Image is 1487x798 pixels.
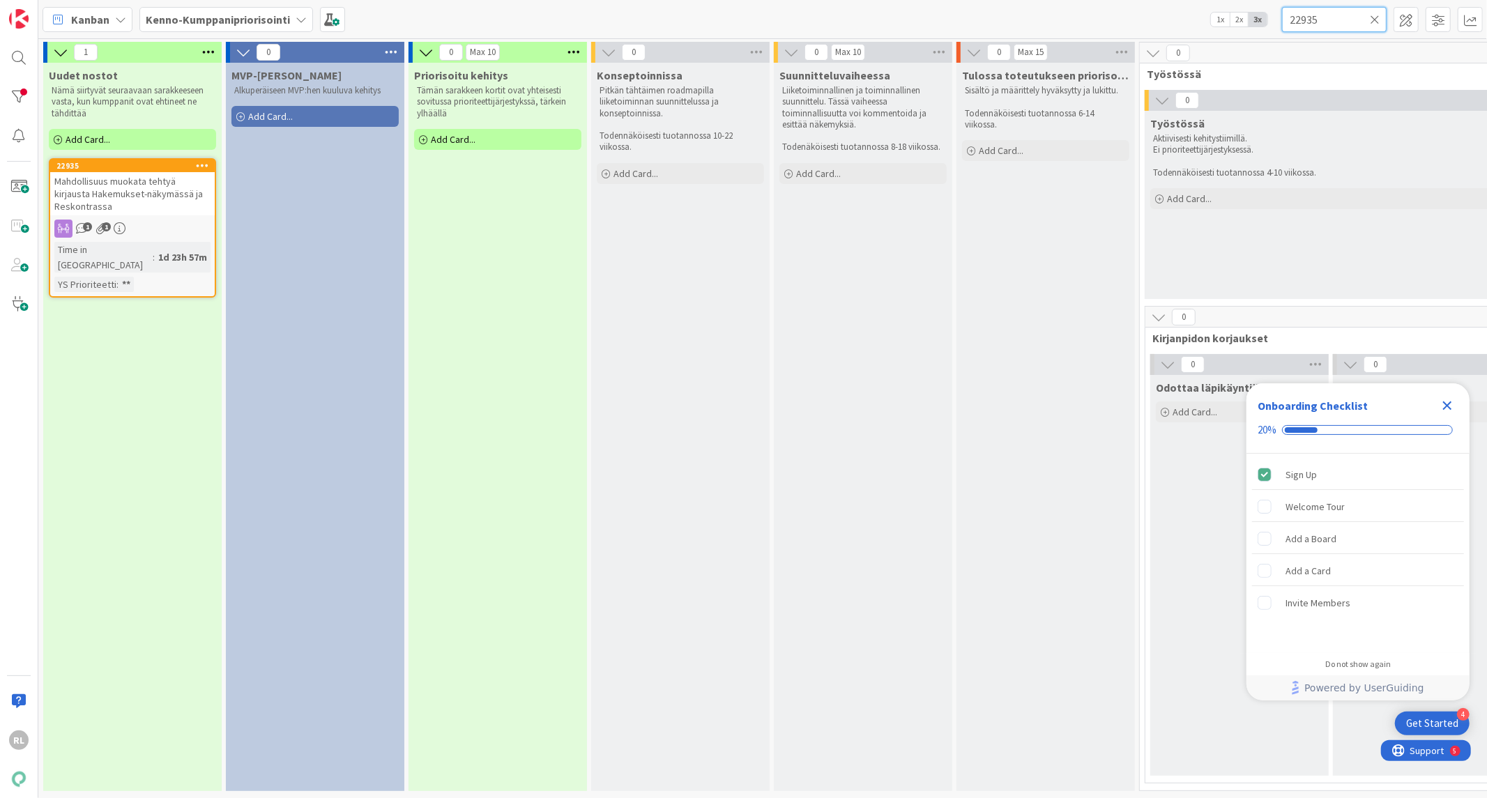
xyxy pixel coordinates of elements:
div: 5 [73,6,76,17]
div: 4 [1457,708,1470,721]
span: : [116,277,119,292]
p: Todennäköisesti tuotannossa 6-14 viikossa. [965,108,1127,131]
span: Add Card... [613,167,658,180]
div: Sign Up [1286,466,1317,483]
div: Add a Card is incomplete. [1252,555,1464,586]
p: Alkuperäiseen MVP:hen kuuluva kehitys [234,85,396,96]
div: Add a Board [1286,530,1336,547]
b: Kenno-Kumppanipriorisointi [146,13,290,26]
span: 1 [83,222,92,231]
span: Uudet nostot [49,68,118,82]
div: Welcome Tour is incomplete. [1252,491,1464,522]
div: 1d 23h 57m [155,250,211,265]
div: Max 10 [835,49,861,56]
span: MVP-Kehitys [231,68,342,82]
div: Open Get Started checklist, remaining modules: 4 [1395,712,1470,735]
img: Visit kanbanzone.com [9,9,29,29]
p: Todenäköisesti tuotannossa 8-18 viikossa. [782,141,944,153]
div: Do not show again [1325,659,1391,670]
span: 0 [987,44,1011,61]
span: 2x [1230,13,1249,26]
span: Powered by UserGuiding [1304,680,1424,696]
span: Kanban [71,11,109,28]
span: Support [29,2,63,19]
div: Checklist Container [1246,383,1470,700]
p: Liiketoiminnallinen ja toiminnallinen suunnittelu. Tässä vaiheessa toiminnallisuutta voi kommento... [782,85,944,130]
div: Sign Up is complete. [1252,459,1464,490]
p: Tämän sarakkeen kortit ovat yhteisesti sovitussa prioriteettijärjestykssä, tärkein ylhäällä [417,85,579,119]
span: Odottaa kapasiteettia [1339,381,1454,394]
a: Powered by UserGuiding [1253,675,1463,700]
span: Odottaa läpikäyntiä [1156,381,1258,394]
span: Mahdollisuus muokata tehtyä kirjausta Hakemukset-näkymässä ja Reskontrassa [54,175,203,213]
div: 22935 [56,161,215,171]
div: Add a Card [1286,562,1331,579]
span: 0 [439,44,463,61]
div: Max 15 [1018,49,1044,56]
span: 3x [1249,13,1267,26]
div: YS Prioriteetti [54,277,116,292]
div: Get Started [1406,716,1458,730]
div: Time in [GEOGRAPHIC_DATA] [54,242,153,273]
span: Add Card... [248,110,293,123]
span: 0 [804,44,828,61]
span: 0 [1172,309,1196,325]
span: 0 [622,44,646,61]
input: Quick Filter... [1282,7,1387,32]
div: Onboarding Checklist [1258,397,1368,414]
div: 22935 [50,160,215,172]
span: Add Card... [66,133,110,146]
p: Pitkän tähtäimen roadmapilla liiketoiminnan suunnittelussa ja konseptoinnissa. [600,85,761,119]
div: Footer [1246,675,1470,700]
div: 22935Mahdollisuus muokata tehtyä kirjausta Hakemukset-näkymässä ja Reskontrassa [50,160,215,215]
span: Add Card... [431,133,475,146]
span: 1 [102,222,111,231]
span: Add Card... [796,167,841,180]
span: Suunnitteluvaiheessa [779,68,890,82]
span: Konseptoinnissa [597,68,683,82]
span: : [153,250,155,265]
img: avatar [9,769,29,789]
span: Add Card... [979,144,1023,157]
div: Invite Members is incomplete. [1252,588,1464,618]
span: 1 [74,44,98,61]
span: Add Card... [1173,406,1217,418]
div: Checklist items [1246,454,1470,650]
span: Add Card... [1167,192,1212,205]
span: 0 [1166,45,1190,61]
span: Työstössä [1150,116,1205,130]
div: Close Checklist [1436,394,1458,417]
span: 0 [1181,356,1205,373]
div: Welcome Tour [1286,498,1345,515]
span: 0 [257,44,280,61]
a: 22935Mahdollisuus muokata tehtyä kirjausta Hakemukset-näkymässä ja ReskontrassaTime in [GEOGRAPHI... [49,158,216,298]
div: Max 10 [470,49,496,56]
span: Tulossa toteutukseen priorisoituna [962,68,1129,82]
div: Invite Members [1286,594,1350,611]
div: Add a Board is incomplete. [1252,523,1464,554]
div: 20% [1258,424,1276,436]
div: RL [9,730,29,750]
p: Todennäköisesti tuotannossa 10-22 viikossa. [600,130,761,153]
span: Priorisoitu kehitys [414,68,508,82]
div: Checklist progress: 20% [1258,424,1458,436]
p: Sisältö ja määrittely hyväksytty ja lukittu. [965,85,1127,96]
p: Nämä siirtyvät seuraavaan sarakkeeseen vasta, kun kumppanit ovat ehtineet ne tähdittää [52,85,213,119]
span: 1x [1211,13,1230,26]
span: 0 [1175,92,1199,109]
span: 0 [1364,356,1387,373]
